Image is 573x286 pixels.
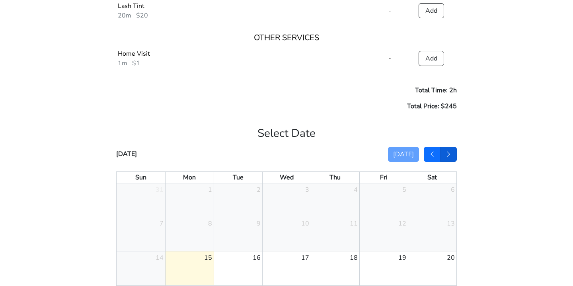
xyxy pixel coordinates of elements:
[165,251,214,286] td: September 15, 2025
[424,147,440,162] button: Previous month
[134,172,148,183] a: Sunday
[116,117,457,140] h1: Select Date
[348,251,359,264] a: September 18, 2025
[181,172,197,183] a: Monday
[300,251,311,264] a: September 17, 2025
[251,251,262,264] a: September 16, 2025
[116,47,299,70] td: Home Visit
[440,147,457,162] button: Next month
[262,251,311,286] td: September 17, 2025
[231,172,245,183] a: Tuesday
[311,251,359,286] td: September 18, 2025
[426,172,439,183] a: Saturday
[378,172,389,183] a: Friday
[408,251,456,286] td: September 20, 2025
[419,3,444,18] button: Add
[397,251,408,264] a: September 19, 2025
[278,172,295,183] a: Wednesday
[214,251,262,286] td: September 16, 2025
[419,51,444,66] button: Add
[203,251,214,264] a: September 15, 2025
[116,86,457,95] p: Total Time: 2h
[359,251,408,286] td: September 19, 2025
[445,251,456,264] a: September 20, 2025
[328,172,342,183] a: Thursday
[116,101,457,111] p: Total Price: $245
[118,59,140,68] span: 1m $1
[374,47,406,70] td: -
[116,150,137,158] h2: [DATE]
[118,11,148,20] span: 20m $20
[118,33,455,43] h5: Other Services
